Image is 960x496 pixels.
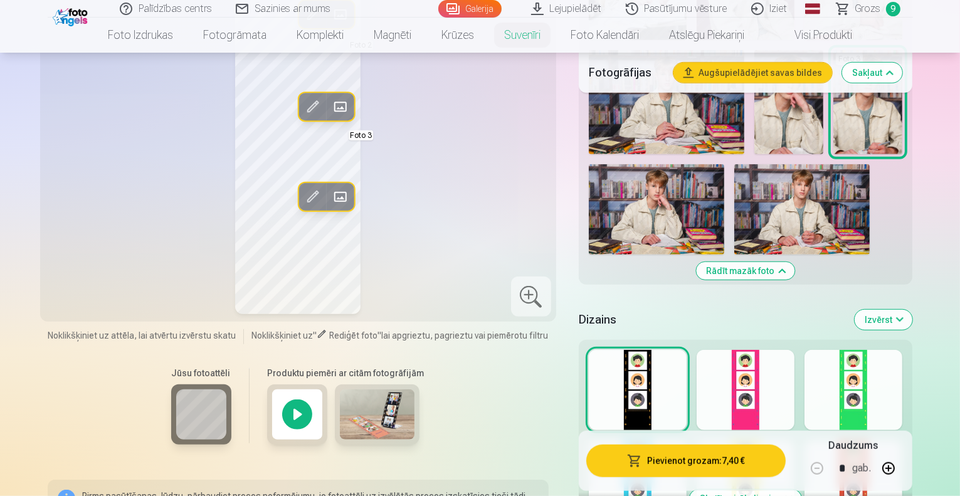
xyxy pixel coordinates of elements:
[579,311,845,329] h5: Dizains
[489,18,556,53] a: Suvenīri
[93,18,188,53] a: Foto izdrukas
[282,18,359,53] a: Komplekti
[188,18,282,53] a: Fotogrāmata
[426,18,489,53] a: Krūzes
[381,330,548,340] span: lai apgrieztu, pagrieztu vai piemērotu filtru
[377,330,381,340] span: "
[855,310,912,330] button: Izvērst
[759,18,867,53] a: Visi produkti
[842,63,902,83] button: Sakļaut
[251,330,313,340] span: Noklikšķiniet uz
[313,330,317,340] span: "
[48,329,236,342] span: Noklikšķiniet uz attēla, lai atvērtu izvērstu skatu
[697,262,795,280] button: Rādīt mazāk foto
[262,367,425,379] h6: Produktu piemēri ar citām fotogrāfijām
[586,445,786,477] button: Pievienot grozam:7,40 €
[654,18,759,53] a: Atslēgu piekariņi
[673,63,832,83] button: Augšupielādējiet savas bildes
[359,18,426,53] a: Magnēti
[556,18,654,53] a: Foto kalendāri
[886,2,900,16] span: 9
[828,438,878,453] h5: Daudzums
[855,1,881,16] span: Grozs
[171,367,231,379] h6: Jūsu fotoattēli
[53,5,91,26] img: /fa1
[589,64,664,82] h5: Fotogrāfijas
[852,453,871,483] div: gab.
[329,330,377,340] span: Rediģēt foto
